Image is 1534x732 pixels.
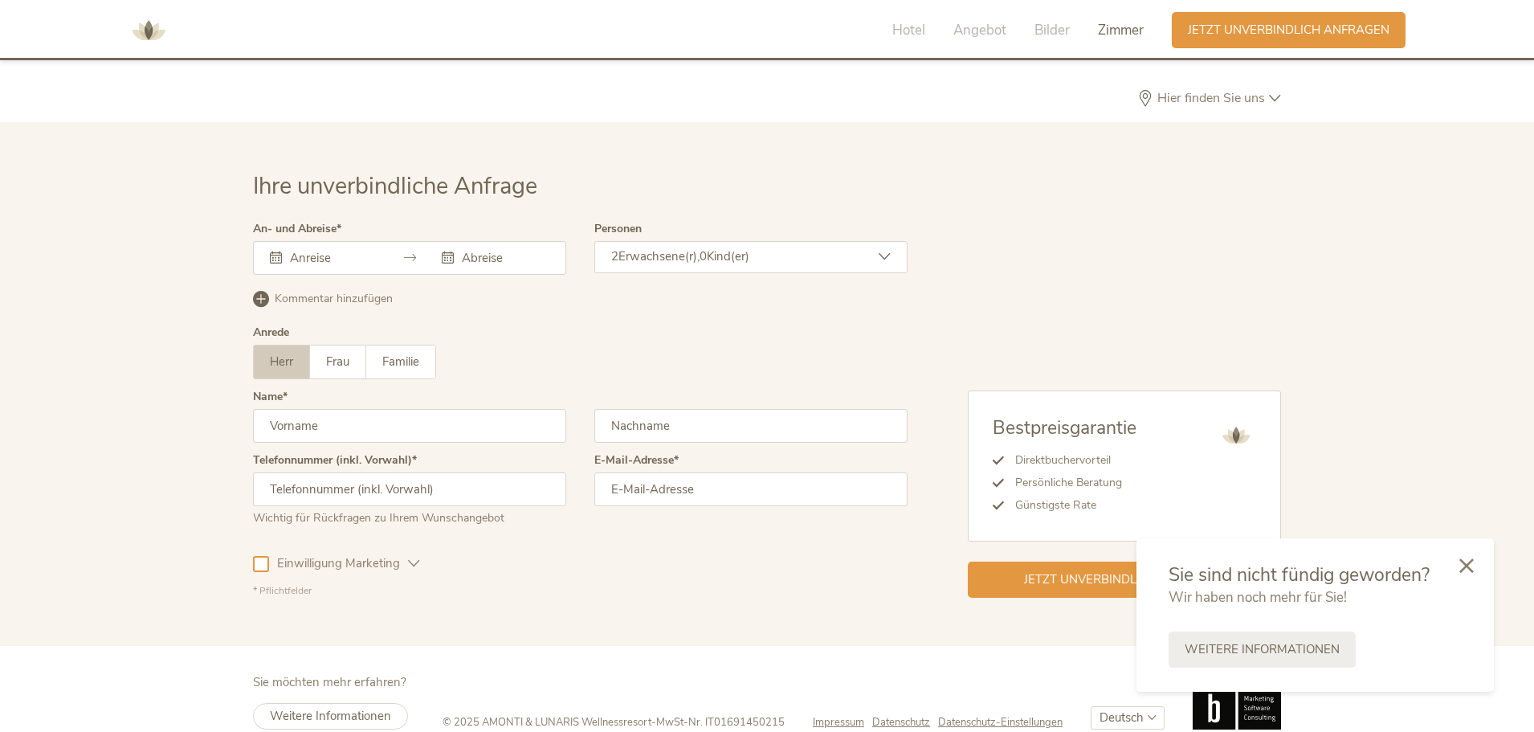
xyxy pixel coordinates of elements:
span: Herr [270,354,293,370]
span: Angebot [953,21,1006,39]
span: Weitere Informationen [1185,641,1340,658]
div: * Pflichtfelder [253,584,908,598]
a: Impressum [813,715,872,730]
span: Sie möchten mehr erfahren? [253,674,406,690]
a: AMONTI & LUNARIS Wellnessresort [124,24,173,35]
span: Hier finden Sie uns [1153,92,1269,104]
a: Weitere Informationen [253,703,408,730]
li: Persönliche Beratung [1004,472,1136,494]
label: E-Mail-Adresse [594,455,679,466]
span: - [651,715,656,730]
input: Anreise [286,250,377,266]
img: Brandnamic GmbH | Leading Hospitality Solutions [1193,675,1281,730]
input: Abreise [458,250,549,266]
span: 0 [700,248,707,264]
span: Datenschutz [872,715,930,730]
a: Datenschutz-Einstellungen [938,715,1063,730]
img: AMONTI & LUNARIS Wellnessresort [1216,415,1256,456]
input: Vorname [253,409,566,443]
span: Kommentar hinzufügen [275,291,393,307]
span: Frau [326,354,349,370]
span: Impressum [813,715,864,730]
span: Bilder [1034,21,1070,39]
span: Weitere Informationen [270,708,391,724]
span: Zimmer [1098,21,1144,39]
span: © 2025 AMONTI & LUNARIS Wellnessresort [443,715,651,730]
div: Anrede [253,327,289,338]
a: Weitere Informationen [1169,632,1356,668]
span: 2 [611,248,618,264]
span: Jetzt unverbindlich anfragen [1188,22,1389,39]
li: Direktbuchervorteil [1004,449,1136,472]
span: Bestpreisgarantie [993,415,1136,440]
span: Hotel [892,21,925,39]
div: Wichtig für Rückfragen zu Ihrem Wunschangebot [253,506,566,526]
img: AMONTI & LUNARIS Wellnessresort [124,6,173,55]
input: E-Mail-Adresse [594,472,908,506]
label: Personen [594,223,642,235]
span: Kind(er) [707,248,749,264]
label: Telefonnummer (inkl. Vorwahl) [253,455,417,466]
span: Sie sind nicht fündig geworden? [1169,562,1430,587]
input: Nachname [594,409,908,443]
span: Erwachsene(r), [618,248,700,264]
span: Jetzt unverbindlich anfragen [1024,571,1226,588]
span: MwSt-Nr. IT01691450215 [656,715,785,730]
span: Familie [382,354,419,370]
label: Name [253,391,288,403]
span: Ihre unverbindliche Anfrage [253,170,537,202]
label: An- und Abreise [253,223,341,235]
li: Günstigste Rate [1004,494,1136,517]
span: Wir haben noch mehr für Sie! [1169,588,1347,607]
span: Einwilligung Marketing [269,555,408,572]
input: Telefonnummer (inkl. Vorwahl) [253,472,566,506]
a: Datenschutz [872,715,938,730]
